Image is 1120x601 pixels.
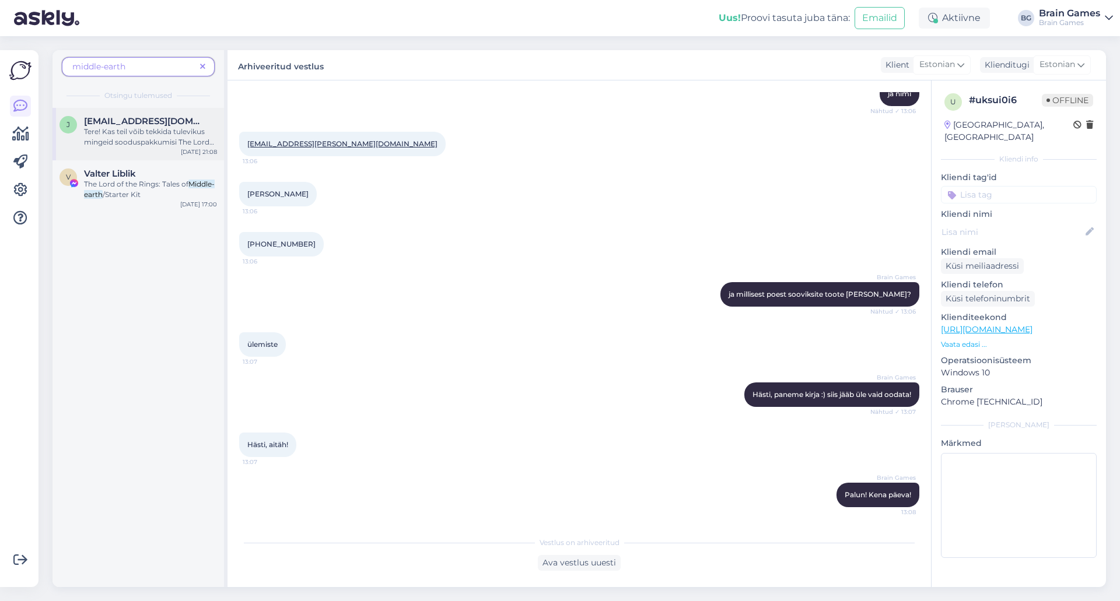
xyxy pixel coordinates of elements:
span: Hästi, paneme kirja :) siis jääb üle vaid oodata! [752,390,911,399]
div: Küsi meiliaadressi [941,258,1024,274]
div: [GEOGRAPHIC_DATA], [GEOGRAPHIC_DATA] [944,119,1073,143]
p: Vaata edasi ... [941,339,1097,350]
b: Uus! [719,12,741,23]
span: Nähtud ✓ 13:06 [870,307,916,316]
span: Nähtud ✓ 13:07 [870,407,916,416]
span: ülemiste [247,340,278,349]
div: Aktiivne [919,8,990,29]
p: Operatsioonisüsteem [941,354,1097,367]
div: [PERSON_NAME] [941,420,1097,430]
div: Brain Games [1039,9,1100,18]
div: Brain Games [1039,18,1100,27]
span: u [950,97,956,106]
a: Brain GamesBrain Games [1039,9,1113,27]
span: Tere! Kas teil võib tekkida tulevikus mingeid sooduspakkumisi The Lord of the Rings: Journeys in [84,127,214,157]
span: Brain Games [872,373,916,382]
span: Offline [1042,94,1093,107]
div: Küsi telefoninumbrit [941,291,1035,307]
span: 13:08 [872,508,916,516]
p: Kliendi telefon [941,279,1097,291]
span: V [66,173,71,181]
span: Valter Liblik [84,168,136,179]
p: Kliendi tag'id [941,171,1097,184]
div: Klienditugi [980,59,1030,71]
input: Lisa tag [941,186,1097,203]
span: 13:06 [243,207,286,216]
input: Lisa nimi [942,226,1083,238]
label: Arhiveeritud vestlus [238,57,324,73]
p: Chrome [TECHNICAL_ID] [941,396,1097,408]
div: BG [1018,10,1034,26]
span: j [66,120,70,129]
p: Märkmed [941,437,1097,449]
span: Otsingu tulemused [104,90,172,101]
span: Vestlus on arhiveeritud [540,537,619,548]
div: Klient [881,59,909,71]
div: [DATE] 17:00 [180,200,217,209]
span: /Starter Kit [103,190,141,199]
div: Ava vestlus uuesti [538,555,621,571]
span: Hästi, aitäh! [247,440,288,449]
span: Estonian [919,58,955,71]
p: Klienditeekond [941,311,1097,324]
div: Proovi tasuta juba täna: [719,11,850,25]
img: Askly Logo [9,59,32,82]
div: # uksui0i6 [969,93,1042,107]
span: Brain Games [872,473,916,482]
div: [DATE] 21:08 [181,147,217,156]
span: 13:07 [243,458,286,466]
span: Palun! Kena päeva! [845,490,911,499]
p: Kliendi email [941,246,1097,258]
p: Brauser [941,384,1097,396]
span: 13:07 [243,357,286,366]
span: The Lord of the Rings: Tales of [84,180,188,188]
span: [PERSON_NAME] [247,189,309,198]
a: [EMAIL_ADDRESS][PERSON_NAME][DOMAIN_NAME] [247,139,437,148]
span: jakobtartu@gmail.com [84,116,205,126]
span: middle-earth [72,61,125,72]
span: 13:06 [243,257,286,266]
a: [URL][DOMAIN_NAME] [941,324,1032,335]
span: Estonian [1039,58,1075,71]
span: ja nimi [888,89,911,98]
p: Windows 10 [941,367,1097,379]
span: ja millisest poest sooviksite toote [PERSON_NAME]? [729,290,911,298]
span: 13:06 [243,157,286,166]
div: Kliendi info [941,154,1097,164]
button: Emailid [855,7,905,29]
span: Brain Games [872,273,916,282]
p: Kliendi nimi [941,208,1097,220]
span: Nähtud ✓ 13:06 [870,107,916,115]
span: [PHONE_NUMBER] [247,240,316,248]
